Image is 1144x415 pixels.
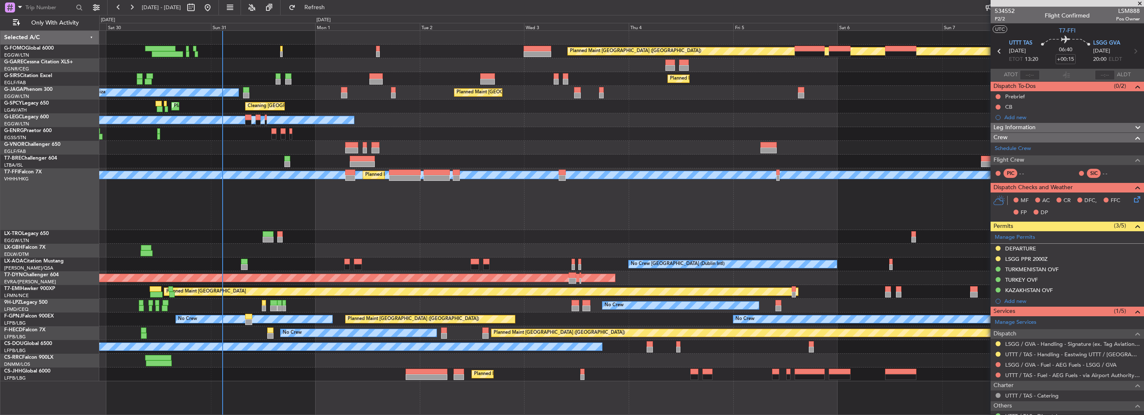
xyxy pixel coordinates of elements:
span: T7-DYN [4,272,23,277]
a: [PERSON_NAME]/QSA [4,265,53,271]
span: 06:40 [1059,46,1072,54]
span: G-SPCY [4,101,22,106]
a: EGSS/STN [4,135,26,141]
div: [DATE] [316,17,331,24]
button: Only With Activity [9,16,90,30]
div: Add new [1004,114,1140,121]
span: LX-GBH [4,245,23,250]
div: Cleaning [GEOGRAPHIC_DATA] ([PERSON_NAME] Intl) [248,100,365,112]
div: Planned Maint [GEOGRAPHIC_DATA] ([GEOGRAPHIC_DATA]) [457,86,588,99]
span: (0/2) [1114,82,1126,90]
a: LX-TROLegacy 650 [4,231,49,236]
a: LFPB/LBG [4,347,26,354]
a: Manage Services [995,318,1036,327]
a: EGNR/CEG [4,66,29,72]
a: Manage Permits [995,233,1035,242]
a: EGLF/FAB [4,148,26,155]
a: CS-JHHGlobal 6000 [4,369,50,374]
a: F-HECDFalcon 7X [4,327,45,332]
a: EGGW/LTN [4,52,29,58]
span: Charter [993,381,1014,390]
div: Flight Confirmed [1045,11,1090,20]
a: EGGW/LTN [4,121,29,127]
div: No Crew [605,299,624,312]
div: Planned Maint [GEOGRAPHIC_DATA] ([GEOGRAPHIC_DATA]) [348,313,479,325]
div: Tue 2 [420,23,524,30]
a: EGGW/LTN [4,237,29,244]
div: - - [1019,170,1038,177]
span: T7-BRE [4,156,21,161]
span: CS-RRC [4,355,22,360]
span: 9H-LPZ [4,300,21,305]
a: G-SIRSCitation Excel [4,73,52,78]
span: LX-AOA [4,259,23,264]
div: Thu 4 [629,23,733,30]
span: DP [1041,209,1048,217]
span: Services [993,307,1015,316]
span: LSM888 [1116,7,1140,15]
button: Refresh [285,1,335,14]
a: Schedule Crew [995,145,1031,153]
span: T7-FFI [4,170,19,175]
span: (1/5) [1114,307,1126,315]
div: No Crew [735,313,755,325]
span: 534552 [995,7,1015,15]
span: ELDT [1109,55,1122,64]
span: G-ENRG [4,128,24,133]
a: LSGG / GVA - Fuel - AEG Fuels - LSGG / GVA [1005,361,1116,368]
span: MF [1021,197,1029,205]
div: Sat 30 [106,23,211,30]
div: SIC [1087,169,1101,178]
span: DFC, [1084,197,1097,205]
div: Planned Maint [GEOGRAPHIC_DATA] ([GEOGRAPHIC_DATA] Intl) [365,169,504,181]
a: F-GPNJFalcon 900EX [4,314,54,319]
a: DNMM/LOS [4,361,30,367]
a: T7-EMIHawker 900XP [4,286,55,291]
a: EVRA/[PERSON_NAME] [4,279,56,285]
a: G-LEGCLegacy 600 [4,115,49,120]
span: 20:00 [1093,55,1106,64]
a: CS-RRCFalcon 900LX [4,355,53,360]
span: (3/5) [1114,221,1126,230]
div: Planned Maint [GEOGRAPHIC_DATA] ([GEOGRAPHIC_DATA]) [670,72,801,85]
a: G-SPCYLegacy 650 [4,101,49,106]
a: LFPB/LBG [4,320,26,326]
div: Planned Maint [GEOGRAPHIC_DATA] ([GEOGRAPHIC_DATA]) [494,327,625,339]
span: T7-FFI [1059,26,1076,35]
div: KAZAKHSTAN OVF [1005,287,1053,294]
span: G-FOMO [4,46,25,51]
span: Dispatch [993,329,1016,339]
a: EGLF/FAB [4,80,26,86]
a: T7-DYNChallenger 604 [4,272,59,277]
span: UTTT TAS [1009,39,1032,47]
div: Planned Maint Athens ([PERSON_NAME] Intl) [174,100,270,112]
button: UTC [993,25,1007,33]
a: T7-BREChallenger 604 [4,156,57,161]
span: F-GPNJ [4,314,22,319]
a: LFMN/NCE [4,292,29,299]
span: CS-JHH [4,369,22,374]
span: Dispatch To-Dos [993,82,1036,91]
div: Planned Maint [GEOGRAPHIC_DATA] [166,285,246,298]
span: Permits [993,222,1013,231]
div: No Crew [GEOGRAPHIC_DATA] (Dublin Intl) [631,258,725,270]
div: Prebrief [1005,93,1025,100]
span: Refresh [297,5,332,10]
span: [DATE] [1093,47,1110,55]
div: Mon 1 [315,23,420,30]
a: CS-DOUGlobal 6500 [4,341,52,346]
a: LFMD/CEQ [4,306,28,312]
span: CS-DOU [4,341,24,346]
div: TURKMENISTAN OVF [1005,266,1059,273]
span: AC [1042,197,1050,205]
div: - - [1103,170,1121,177]
span: 13:20 [1025,55,1038,64]
a: G-GARECessna Citation XLS+ [4,60,73,65]
span: G-GARE [4,60,23,65]
span: T7-EMI [4,286,20,291]
span: FP [1021,209,1027,217]
div: Wed 3 [524,23,629,30]
div: Planned Maint [GEOGRAPHIC_DATA] ([GEOGRAPHIC_DATA]) [570,45,701,57]
a: LX-GBHFalcon 7X [4,245,45,250]
a: G-VNORChallenger 650 [4,142,60,147]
